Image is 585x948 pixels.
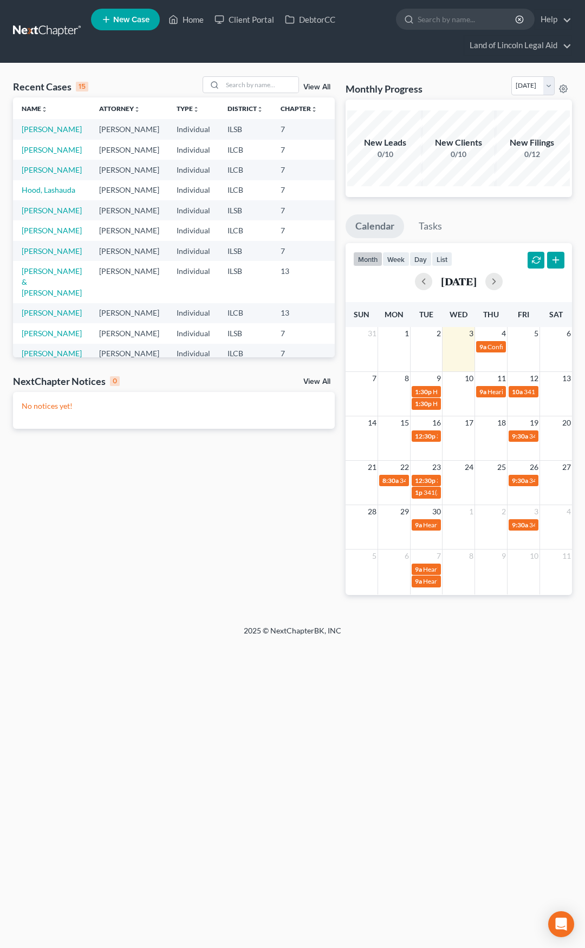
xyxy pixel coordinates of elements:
[219,119,272,139] td: ILSB
[193,106,199,113] i: unfold_more
[549,310,563,319] span: Sat
[326,140,378,160] td: 25-90481
[415,388,432,396] span: 1:30p
[404,550,410,563] span: 6
[272,220,326,240] td: 7
[385,310,404,319] span: Mon
[464,416,474,429] span: 17
[22,401,326,411] p: No notices yet!
[22,266,82,297] a: [PERSON_NAME] & [PERSON_NAME]
[22,206,82,215] a: [PERSON_NAME]
[432,252,452,266] button: list
[496,461,507,474] span: 25
[22,226,82,235] a: [PERSON_NAME]
[468,505,474,518] span: 1
[281,104,317,113] a: Chapterunfold_more
[367,461,378,474] span: 21
[529,550,539,563] span: 10
[113,16,149,24] span: New Case
[272,160,326,180] td: 7
[435,327,442,340] span: 2
[435,550,442,563] span: 7
[529,416,539,429] span: 19
[500,327,507,340] span: 4
[90,200,168,220] td: [PERSON_NAME]
[257,106,263,113] i: unfold_more
[565,327,572,340] span: 6
[168,220,219,240] td: Individual
[399,461,410,474] span: 22
[168,261,219,303] td: Individual
[76,82,88,91] div: 15
[326,261,378,303] td: 24-30857
[303,378,330,385] a: View All
[487,388,572,396] span: Hearing for [PERSON_NAME]
[404,372,410,385] span: 8
[500,505,507,518] span: 2
[423,521,565,529] span: Hearing for [PERSON_NAME] & [PERSON_NAME]
[399,505,410,518] span: 29
[326,241,378,261] td: 25-30603
[168,119,219,139] td: Individual
[450,310,467,319] span: Wed
[326,344,378,364] td: 25-90485
[272,119,326,139] td: 7
[494,149,570,160] div: 0/12
[424,488,528,496] span: 341(a) meeting for [PERSON_NAME]
[382,476,399,485] span: 8:30a
[219,261,272,303] td: ILSB
[419,310,433,319] span: Tue
[163,10,209,29] a: Home
[529,372,539,385] span: 12
[227,104,263,113] a: Districtunfold_more
[409,214,452,238] a: Tasks
[168,344,219,364] td: Individual
[272,200,326,220] td: 7
[219,220,272,240] td: ILCB
[437,476,541,485] span: 341(a) meeting for [PERSON_NAME]
[272,344,326,364] td: 7
[468,550,474,563] span: 8
[483,310,499,319] span: Thu
[22,125,82,134] a: [PERSON_NAME]
[512,521,528,529] span: 9:30a
[326,220,378,240] td: 25-90450
[347,136,423,149] div: New Leads
[168,303,219,323] td: Individual
[22,246,82,256] a: [PERSON_NAME]
[512,388,523,396] span: 10a
[500,550,507,563] span: 9
[168,241,219,261] td: Individual
[272,180,326,200] td: 7
[518,310,529,319] span: Fri
[423,577,508,585] span: Hearing for [PERSON_NAME]
[90,344,168,364] td: [PERSON_NAME]
[219,344,272,364] td: ILCB
[404,327,410,340] span: 1
[90,140,168,160] td: [PERSON_NAME]
[464,461,474,474] span: 24
[415,476,435,485] span: 12:30p
[219,323,272,343] td: ILSB
[561,372,572,385] span: 13
[90,220,168,240] td: [PERSON_NAME]
[347,149,423,160] div: 0/10
[168,180,219,200] td: Individual
[431,505,442,518] span: 30
[90,323,168,343] td: [PERSON_NAME]
[219,180,272,200] td: ILCB
[110,376,120,386] div: 0
[464,36,571,55] a: Land of Lincoln Legal Aid
[400,476,504,485] span: 341(a) meeting for [PERSON_NAME]
[90,180,168,200] td: [PERSON_NAME]
[326,303,378,323] td: 25-70486
[561,461,572,474] span: 27
[512,432,528,440] span: 9:30a
[548,911,574,937] div: Open Intercom Messenger
[272,303,326,323] td: 13
[415,432,435,440] span: 12:30p
[22,185,75,194] a: Hood, Lashauda
[496,372,507,385] span: 11
[494,136,570,149] div: New Filings
[219,140,272,160] td: ILCB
